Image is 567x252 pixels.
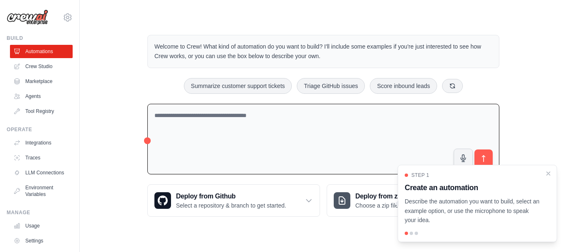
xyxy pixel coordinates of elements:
[10,181,73,201] a: Environment Variables
[184,78,292,94] button: Summarize customer support tickets
[355,191,425,201] h3: Deploy from zip file
[10,60,73,73] a: Crew Studio
[297,78,365,94] button: Triage GitHub issues
[7,35,73,42] div: Build
[10,136,73,149] a: Integrations
[545,170,552,177] button: Close walkthrough
[176,191,286,201] h3: Deploy from Github
[355,201,425,210] p: Choose a zip file to upload.
[7,209,73,216] div: Manage
[411,172,429,179] span: Step 1
[10,151,73,164] a: Traces
[154,42,492,61] p: Welcome to Crew! What kind of automation do you want to build? I'll include some examples if you'...
[7,126,73,133] div: Operate
[176,201,286,210] p: Select a repository & branch to get started.
[10,90,73,103] a: Agents
[10,45,73,58] a: Automations
[10,75,73,88] a: Marketplace
[405,197,540,225] p: Describe the automation you want to build, select an example option, or use the microphone to spe...
[10,234,73,247] a: Settings
[10,219,73,232] a: Usage
[405,182,540,193] h3: Create an automation
[370,78,437,94] button: Score inbound leads
[7,10,48,25] img: Logo
[10,105,73,118] a: Tool Registry
[10,166,73,179] a: LLM Connections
